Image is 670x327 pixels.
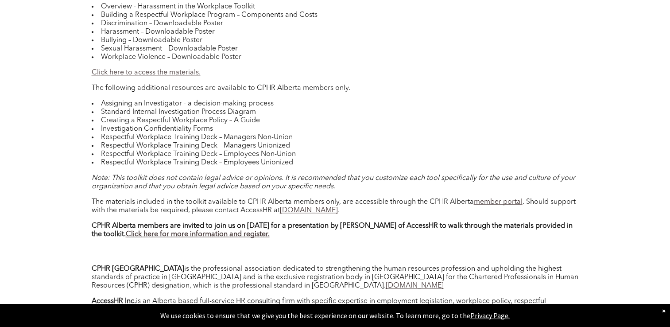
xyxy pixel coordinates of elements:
[92,297,579,314] p: is an Alberta based full-service HR consulting firm with specific expertise in employment legisla...
[92,100,579,108] li: Assigning an Investigator - a decision-making process
[92,36,579,45] li: Bullying – Downloadable Poster
[92,117,579,125] li: Creating a Respectful Workplace Policy – A Guide
[92,150,579,159] li: Respectful Workplace Training Deck – Employees Non-Union
[92,45,579,53] li: Sexual Harassment – Downloadable Poster
[92,108,579,117] li: Standard Internal Investigation Process Diagram
[92,159,579,167] li: Respectful Workplace Training Deck – Employees Unionized
[92,125,579,133] li: Investigation Confidentiality Forms
[92,28,579,36] li: Harassment – Downloadable Poster
[92,11,579,19] li: Building a Respectful Workplace Program – Components and Costs
[92,19,579,28] li: Discrimination – Downloadable Poster
[92,222,573,238] b: CPHR Alberta members are invited to join us on [DATE] for a presentation by [PERSON_NAME] of Acce...
[92,84,579,93] p: The following additional resources are available to CPHR Alberta members only.
[92,3,579,11] li: Overview - Harassment in the Workplace Toolkit
[126,231,270,238] a: Click here for more information and register.
[386,282,444,289] a: [DOMAIN_NAME]
[92,133,579,142] li: Respectful Workplace Training Deck – Managers Non-Union
[92,265,184,272] b: CPHR [GEOGRAPHIC_DATA]
[92,265,579,290] p: is the professional association dedicated to strengthening the human resources profession and uph...
[470,311,510,320] a: Privacy Page.
[92,69,201,76] a: Click here to access the materials.
[92,198,579,215] p: The materials included in the toolkit available to CPHR Alberta members only, are accessible thro...
[280,207,338,214] a: [DOMAIN_NAME]
[662,306,666,315] div: Dismiss notification
[474,199,523,206] a: member portal
[92,298,136,305] b: AccessHR Inc.
[92,142,579,150] li: Respectful Workplace Training Deck – Managers Unionized
[92,53,579,62] li: Workplace Violence – Downloadable Poster
[92,175,575,190] em: Note: This toolkit does not contain legal advice or opinions. It is recommended that you customiz...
